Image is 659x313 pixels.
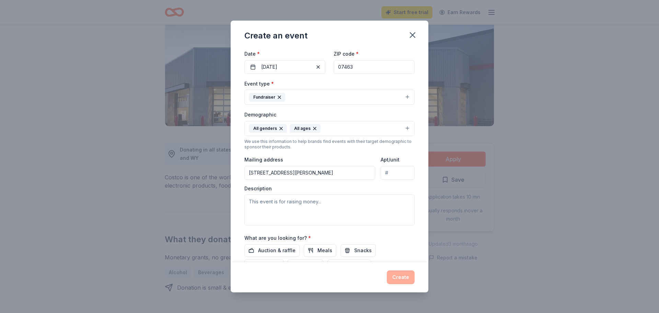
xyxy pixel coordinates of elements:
label: Description [244,185,272,192]
span: Alcohol [301,261,319,270]
button: Snacks [340,244,376,257]
div: We use this information to help brands find events with their target demographic to sponsor their... [244,139,415,150]
div: Fundraiser [249,93,285,102]
span: Snacks [354,246,372,255]
label: Event type [244,80,274,87]
span: Auction & raffle [258,246,296,255]
label: Apt/unit [381,156,400,163]
label: Mailing address [244,156,283,163]
button: All gendersAll ages [244,121,415,136]
button: Auction & raffle [244,244,300,257]
button: Fundraiser [244,90,415,105]
label: Date [244,51,325,57]
label: Demographic [244,111,276,118]
button: Beverages [327,259,371,272]
span: Meals [317,246,332,255]
span: Desserts [258,261,279,270]
button: [DATE] [244,60,325,74]
label: ZIP code [334,51,359,57]
input: # [381,166,415,180]
span: Beverages [341,261,367,270]
button: Alcohol [288,259,323,272]
input: Enter a US address [244,166,375,180]
div: All genders [249,124,287,133]
button: Meals [304,244,336,257]
label: What are you looking for? [244,235,311,242]
input: 12345 (U.S. only) [334,60,415,74]
button: Desserts [244,259,284,272]
div: All ages [290,124,321,133]
div: Create an event [244,30,308,41]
